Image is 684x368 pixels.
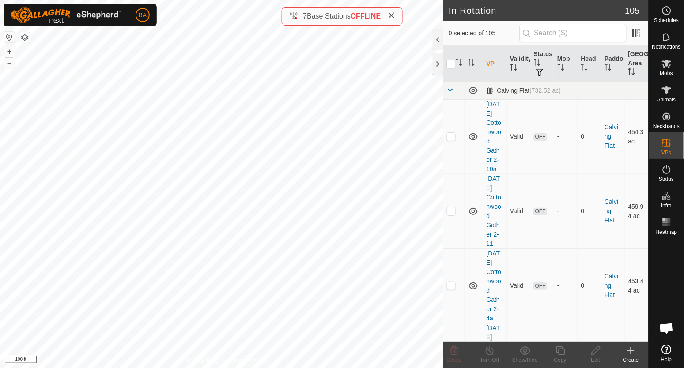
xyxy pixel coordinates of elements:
[507,99,531,174] td: Valid
[625,99,649,174] td: 454.3 ac
[659,176,674,182] span: Status
[4,46,15,57] button: +
[487,101,501,173] a: [DATE] Cottonwood Gather 2-10a
[578,99,601,174] td: 0
[652,44,681,49] span: Notifications
[507,174,531,248] td: Valid
[661,357,672,362] span: Help
[487,175,501,247] a: [DATE] Cottonwood Gather 2-11
[578,248,601,323] td: 0
[510,65,518,72] p-sorticon: Activate to sort
[4,32,15,42] button: Reset Map
[303,12,307,20] span: 7
[558,281,574,290] div: -
[534,282,547,290] span: OFF
[507,46,531,82] th: Validity
[449,5,625,16] h2: In Rotation
[649,341,684,366] a: Help
[558,65,565,72] p-sorticon: Activate to sort
[628,69,635,76] p-sorticon: Activate to sort
[558,207,574,216] div: -
[507,356,543,364] div: Show/Hide
[534,133,547,141] span: OFF
[660,71,673,76] span: Mobs
[661,150,671,155] span: VPs
[307,12,351,20] span: Base Stations
[578,46,601,82] th: Head
[558,132,574,141] div: -
[534,60,541,67] p-sorticon: Activate to sort
[554,46,578,82] th: Mob
[231,357,257,364] a: Contact Us
[605,124,619,149] a: Calving Flat
[625,4,640,17] span: 105
[4,58,15,68] button: –
[483,46,507,82] th: VP
[447,357,462,363] span: Delete
[543,356,578,364] div: Copy
[19,32,30,43] button: Map Layers
[11,7,121,23] img: Gallagher Logo
[653,124,680,129] span: Neckbands
[605,65,612,72] p-sorticon: Activate to sort
[487,250,501,322] a: [DATE] Cottonwood Gather 2-4a
[139,11,147,20] span: BA
[530,87,561,94] span: (732.52 ac)
[654,315,680,342] div: Open chat
[534,208,547,215] span: OFF
[351,12,381,20] span: OFFLINE
[605,198,619,224] a: Calving Flat
[578,356,613,364] div: Edit
[661,203,672,208] span: Infra
[520,24,627,42] input: Search (S)
[578,174,601,248] td: 0
[613,356,649,364] div: Create
[507,248,531,323] td: Valid
[187,357,220,364] a: Privacy Policy
[656,229,677,235] span: Heatmap
[581,65,588,72] p-sorticon: Activate to sort
[468,60,475,67] p-sorticon: Activate to sort
[456,60,463,67] p-sorticon: Activate to sort
[605,273,619,298] a: Calving Flat
[449,29,519,38] span: 0 selected of 105
[625,46,649,82] th: [GEOGRAPHIC_DATA] Area
[625,174,649,248] td: 459.94 ac
[487,87,561,94] div: Calving Flat
[472,356,507,364] div: Turn Off
[654,18,679,23] span: Schedules
[657,97,676,102] span: Animals
[625,248,649,323] td: 453.44 ac
[530,46,554,82] th: Status
[601,46,625,82] th: Paddock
